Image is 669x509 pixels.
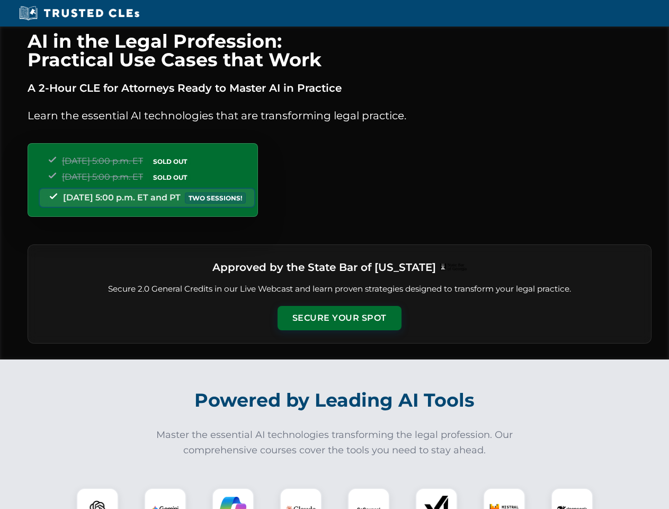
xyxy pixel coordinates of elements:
[62,156,143,166] span: [DATE] 5:00 p.m. ET
[149,172,191,183] span: SOLD OUT
[28,107,652,124] p: Learn the essential AI technologies that are transforming legal practice.
[149,156,191,167] span: SOLD OUT
[28,32,652,69] h1: AI in the Legal Profession: Practical Use Cases that Work
[149,427,520,458] p: Master the essential AI technologies transforming the legal profession. Our comprehensive courses...
[278,306,402,330] button: Secure Your Spot
[41,283,638,295] p: Secure 2.0 General Credits in our Live Webcast and learn proven strategies designed to transform ...
[16,5,142,21] img: Trusted CLEs
[28,80,652,96] p: A 2-Hour CLE for Attorneys Ready to Master AI in Practice
[212,258,436,277] h3: Approved by the State Bar of [US_STATE]
[62,172,143,182] span: [DATE] 5:00 p.m. ET
[440,264,467,271] img: Logo
[41,382,628,419] h2: Powered by Leading AI Tools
